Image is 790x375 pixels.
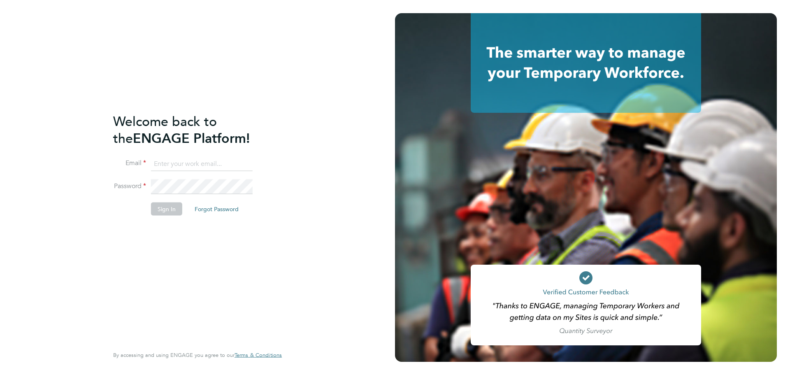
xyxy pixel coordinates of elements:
[113,352,282,359] span: By accessing and using ENGAGE you agree to our
[188,202,245,215] button: Forgot Password
[235,352,282,359] a: Terms & Conditions
[113,113,274,147] h2: ENGAGE Platform!
[151,156,253,171] input: Enter your work email...
[113,113,217,146] span: Welcome back to the
[113,182,146,191] label: Password
[151,202,182,215] button: Sign In
[113,159,146,168] label: Email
